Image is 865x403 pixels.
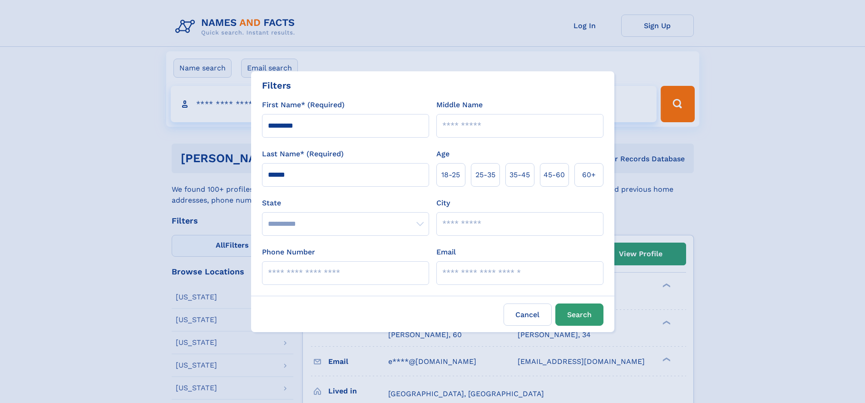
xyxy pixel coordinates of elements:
[544,169,565,180] span: 45‑60
[262,79,291,92] div: Filters
[555,303,603,326] button: Search
[262,247,315,258] label: Phone Number
[475,169,495,180] span: 25‑35
[582,169,596,180] span: 60+
[509,169,530,180] span: 35‑45
[504,303,552,326] label: Cancel
[262,198,429,209] label: State
[262,100,345,110] label: First Name* (Required)
[436,149,450,159] label: Age
[436,198,450,209] label: City
[262,149,344,159] label: Last Name* (Required)
[436,247,456,258] label: Email
[441,169,460,180] span: 18‑25
[436,100,483,110] label: Middle Name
